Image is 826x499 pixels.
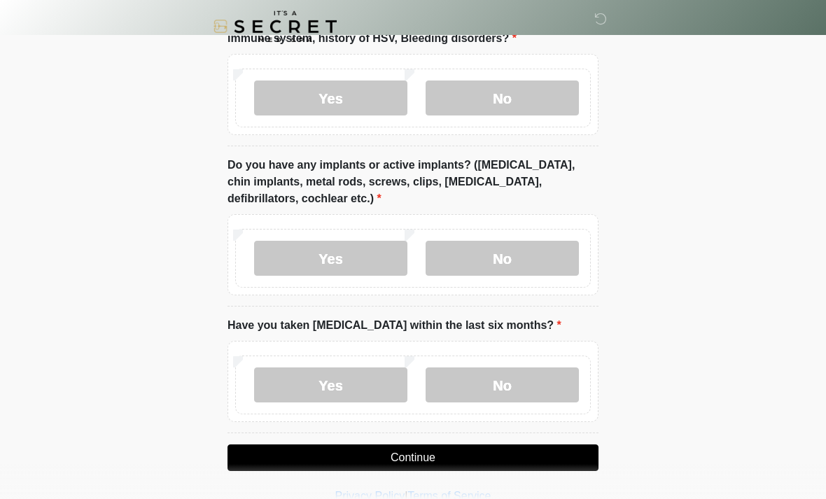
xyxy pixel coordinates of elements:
[254,80,407,115] label: Yes
[426,80,579,115] label: No
[227,157,598,207] label: Do you have any implants or active implants? ([MEDICAL_DATA], chin implants, metal rods, screws, ...
[227,317,561,334] label: Have you taken [MEDICAL_DATA] within the last six months?
[213,10,337,42] img: It's A Secret Med Spa Logo
[426,241,579,276] label: No
[227,444,598,471] button: Continue
[426,367,579,402] label: No
[254,367,407,402] label: Yes
[254,241,407,276] label: Yes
